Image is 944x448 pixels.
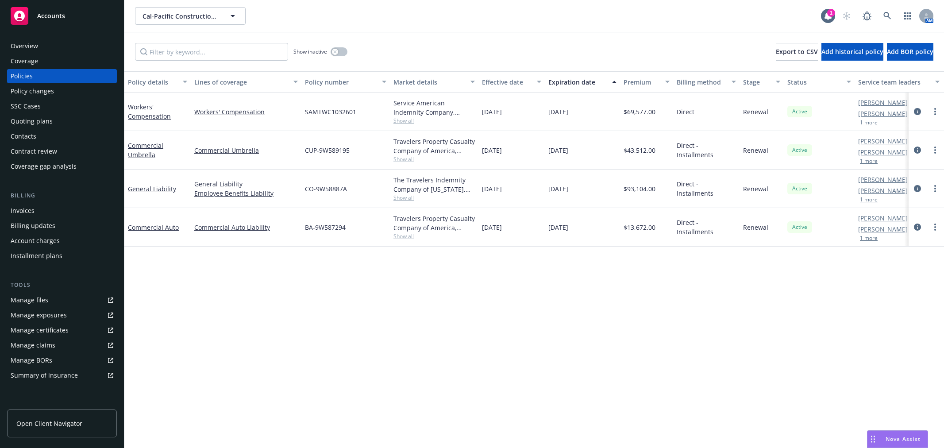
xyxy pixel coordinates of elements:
a: Report a Bug [858,7,876,25]
span: [DATE] [482,184,502,193]
div: Market details [393,77,465,87]
span: Renewal [743,223,768,232]
button: Premium [620,71,673,93]
span: Active [791,146,809,154]
button: 1 more [860,120,878,125]
a: [PERSON_NAME] [858,213,908,223]
span: Renewal [743,146,768,155]
a: Manage claims [7,338,117,352]
span: Cal-Pacific Construction, Inc. [143,12,219,21]
button: 1 more [860,197,878,202]
span: $13,672.00 [624,223,655,232]
span: Show all [393,194,475,201]
span: BA-9W587294 [305,223,346,232]
a: more [930,106,940,117]
span: [DATE] [548,107,568,116]
a: Manage certificates [7,323,117,337]
div: Manage certificates [11,323,69,337]
div: The Travelers Indemnity Company of [US_STATE], Travelers Insurance [393,175,475,194]
span: Nova Assist [886,435,921,443]
div: Quoting plans [11,114,53,128]
div: Installment plans [11,249,62,263]
button: Service team leaders [855,71,943,93]
a: Accounts [7,4,117,28]
a: Billing updates [7,219,117,233]
a: circleInformation [912,106,923,117]
div: Travelers Property Casualty Company of America, Travelers Insurance [393,214,475,232]
span: Show all [393,117,475,124]
button: Billing method [673,71,740,93]
a: [PERSON_NAME] [858,98,908,107]
a: Manage BORs [7,353,117,367]
button: 1 more [860,158,878,164]
button: Lines of coverage [191,71,301,93]
a: Summary of insurance [7,368,117,382]
span: CO-9W58887A [305,184,347,193]
a: more [930,183,940,194]
div: Invoices [11,204,35,218]
span: Direct - Installments [677,141,736,159]
button: Market details [390,71,478,93]
div: Stage [743,77,771,87]
span: SAMTWC1032601 [305,107,356,116]
button: Nova Assist [867,430,928,448]
div: Analytics hub [7,400,117,409]
a: Manage exposures [7,308,117,322]
span: Direct - Installments [677,179,736,198]
div: 1 [827,9,835,17]
a: Overview [7,39,117,53]
button: Effective date [478,71,545,93]
span: Open Client Navigator [16,419,82,428]
button: Policy details [124,71,191,93]
div: Manage claims [11,338,55,352]
a: Coverage gap analysis [7,159,117,174]
button: Cal-Pacific Construction, Inc. [135,7,246,25]
a: [PERSON_NAME] [858,147,908,157]
button: Add BOR policy [887,43,933,61]
div: Service American Indemnity Company, Service American Indemnity Company, Method Insurance [393,98,475,117]
a: General Liability [194,179,298,189]
div: Overview [11,39,38,53]
a: [PERSON_NAME] [858,109,908,118]
a: [PERSON_NAME] [858,175,908,184]
span: Export to CSV [776,47,818,56]
div: Effective date [482,77,532,87]
a: Switch app [899,7,917,25]
button: Add historical policy [821,43,883,61]
div: Manage exposures [11,308,67,322]
a: Contacts [7,129,117,143]
div: Premium [624,77,660,87]
span: Show inactive [293,48,327,55]
a: Policy changes [7,84,117,98]
span: $43,512.00 [624,146,655,155]
div: Policy changes [11,84,54,98]
span: Renewal [743,107,768,116]
a: Search [878,7,896,25]
a: Installment plans [7,249,117,263]
span: [DATE] [548,184,568,193]
span: Active [791,185,809,193]
span: Show all [393,232,475,240]
a: [PERSON_NAME] [858,186,908,195]
span: [DATE] [548,146,568,155]
span: Active [791,223,809,231]
div: Billing [7,191,117,200]
a: Commercial Auto [128,223,179,232]
a: General Liability [128,185,176,193]
a: more [930,145,940,155]
div: Manage BORs [11,353,52,367]
span: [DATE] [482,223,502,232]
div: Service team leaders [858,77,930,87]
a: [PERSON_NAME] [858,224,908,234]
div: Lines of coverage [194,77,288,87]
span: [DATE] [482,107,502,116]
div: SSC Cases [11,99,41,113]
span: $69,577.00 [624,107,655,116]
span: [DATE] [482,146,502,155]
a: Start snowing [838,7,855,25]
a: Manage files [7,293,117,307]
input: Filter by keyword... [135,43,288,61]
span: Renewal [743,184,768,193]
button: Expiration date [545,71,620,93]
